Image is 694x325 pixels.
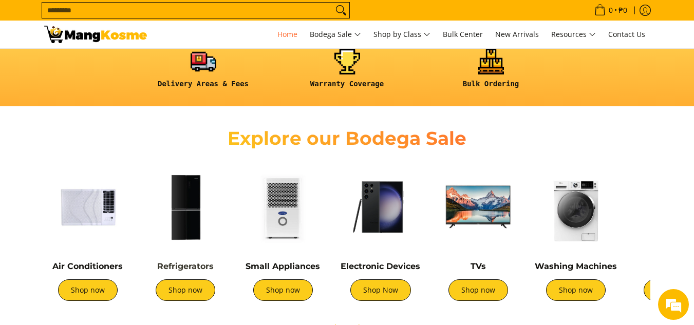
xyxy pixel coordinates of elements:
a: Bodega Sale [305,21,366,48]
a: Shop now [253,279,313,301]
img: Refrigerators [142,163,229,251]
a: <h6><strong>Bulk Ordering</strong></h6> [424,49,558,97]
a: Home [272,21,303,48]
a: Contact Us [603,21,650,48]
a: Washing Machines [535,261,617,271]
a: Shop now [448,279,508,301]
span: New Arrivals [495,29,539,39]
img: Electronic Devices [337,163,424,251]
span: • [591,5,630,16]
span: 0 [607,7,614,14]
a: Shop now [156,279,215,301]
span: Bulk Center [443,29,483,39]
img: Air Conditioners [44,163,132,251]
a: <h6><strong>Delivery Areas & Fees</strong></h6> [137,49,270,97]
img: Mang Kosme: Your Home Appliances Warehouse Sale Partner! [44,26,147,43]
span: Home [277,29,297,39]
a: Refrigerators [157,261,214,271]
a: Bulk Center [438,21,488,48]
a: Resources [546,21,601,48]
span: Shop by Class [373,28,430,41]
h2: Explore our Bodega Sale [198,127,496,150]
span: Contact Us [608,29,645,39]
a: TVs [471,261,486,271]
a: Small Appliances [246,261,320,271]
img: Washing Machines [532,163,620,251]
a: <h6><strong>Warranty Coverage</strong></h6> [280,49,414,97]
nav: Main Menu [157,21,650,48]
img: Small Appliances [239,163,327,251]
span: Resources [551,28,596,41]
a: New Arrivals [490,21,544,48]
a: Shop Now [350,279,411,301]
span: ₱0 [617,7,629,14]
span: Bodega Sale [310,28,361,41]
a: Shop by Class [368,21,436,48]
a: Shop now [58,279,118,301]
a: Shop now [546,279,606,301]
button: Search [333,3,349,18]
a: Electronic Devices [341,261,420,271]
img: TVs [435,163,522,251]
a: Air Conditioners [52,261,123,271]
